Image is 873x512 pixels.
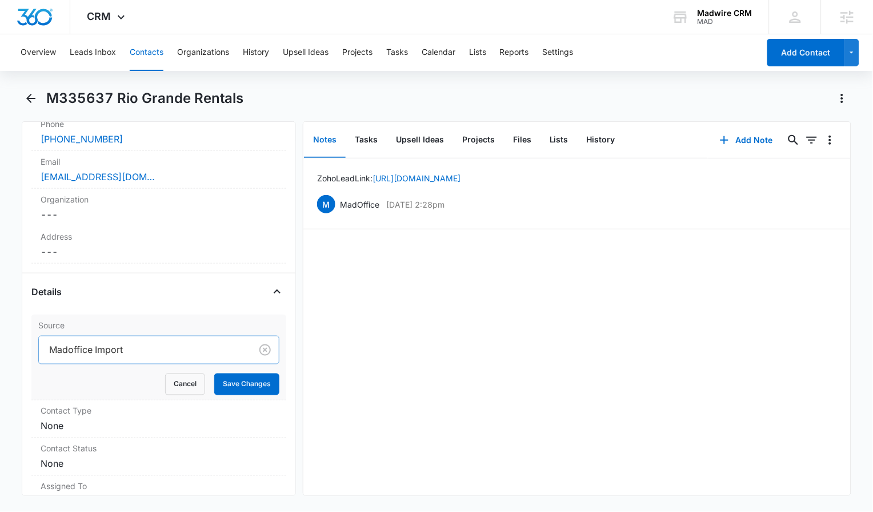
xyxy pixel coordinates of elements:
button: Clear [256,341,274,359]
h1: M335637 Rio Grande Rentals [46,90,243,107]
div: account name [698,9,752,18]
button: Projects [453,122,504,158]
button: Cancel [165,374,205,395]
button: Leads Inbox [70,34,116,71]
button: Tasks [346,122,387,158]
button: Actions [833,89,851,108]
button: Lists [540,122,578,158]
button: Search... [784,131,803,149]
p: [DATE] 2:28pm [386,199,444,211]
span: CRM [87,10,111,22]
button: Filters [803,131,821,149]
span: M [317,195,335,213]
div: Contact TypeNone [31,400,286,438]
a: [URL][DOMAIN_NAME] [373,173,460,183]
label: Contact Type [41,405,277,417]
button: Overflow Menu [821,131,839,149]
label: Organization [41,193,277,205]
button: Projects [342,34,373,71]
label: Contact Status [41,443,277,455]
button: Reports [500,34,529,71]
div: Phone[PHONE_NUMBER] [31,113,286,151]
div: Organization--- [31,189,286,226]
button: Close [268,283,286,301]
button: Upsell Ideas [283,34,329,71]
label: Assigned To [41,481,277,493]
button: Add Contact [767,39,844,66]
dd: --- [41,495,277,509]
div: Address--- [31,226,286,264]
label: Phone [41,118,277,130]
button: History [243,34,269,71]
dd: None [41,419,277,433]
label: Email [41,156,277,168]
a: [PHONE_NUMBER] [41,132,123,146]
label: Address [41,231,277,243]
dd: --- [41,245,277,259]
dd: --- [41,208,277,221]
button: Add Note [708,126,784,154]
p: MadOffice [340,199,379,211]
button: Notes [304,122,346,158]
dd: None [41,457,277,471]
h4: Details [31,285,62,299]
button: Organizations [177,34,229,71]
a: [EMAIL_ADDRESS][DOMAIN_NAME] [41,170,155,184]
button: Calendar [422,34,455,71]
button: Upsell Ideas [387,122,453,158]
div: Contact StatusNone [31,438,286,476]
button: Back [22,89,39,108]
button: Files [504,122,540,158]
button: Lists [469,34,486,71]
button: Contacts [130,34,163,71]
button: Settings [543,34,574,71]
div: Email[EMAIL_ADDRESS][DOMAIN_NAME] [31,151,286,189]
p: Zoho Lead Link: [317,172,460,184]
button: Overview [21,34,56,71]
label: Source [38,319,279,331]
div: account id [698,18,752,26]
button: History [578,122,624,158]
button: Save Changes [214,374,279,395]
button: Tasks [386,34,408,71]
